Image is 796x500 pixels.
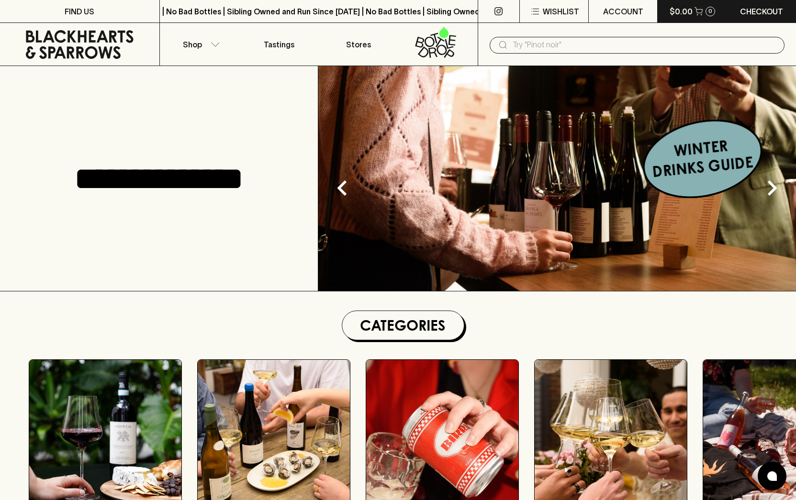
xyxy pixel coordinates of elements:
[323,169,361,207] button: Previous
[160,23,239,66] button: Shop
[708,9,712,14] p: 0
[319,23,398,66] a: Stores
[183,39,202,50] p: Shop
[767,471,777,481] img: bubble-icon
[346,39,371,50] p: Stores
[740,6,783,17] p: Checkout
[65,6,94,17] p: FIND US
[346,315,460,336] h1: Categories
[239,23,319,66] a: Tastings
[753,169,791,207] button: Next
[603,6,643,17] p: ACCOUNT
[513,37,777,53] input: Try "Pinot noir"
[543,6,579,17] p: Wishlist
[670,6,693,17] p: $0.00
[264,39,294,50] p: Tastings
[318,66,796,291] img: optimise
